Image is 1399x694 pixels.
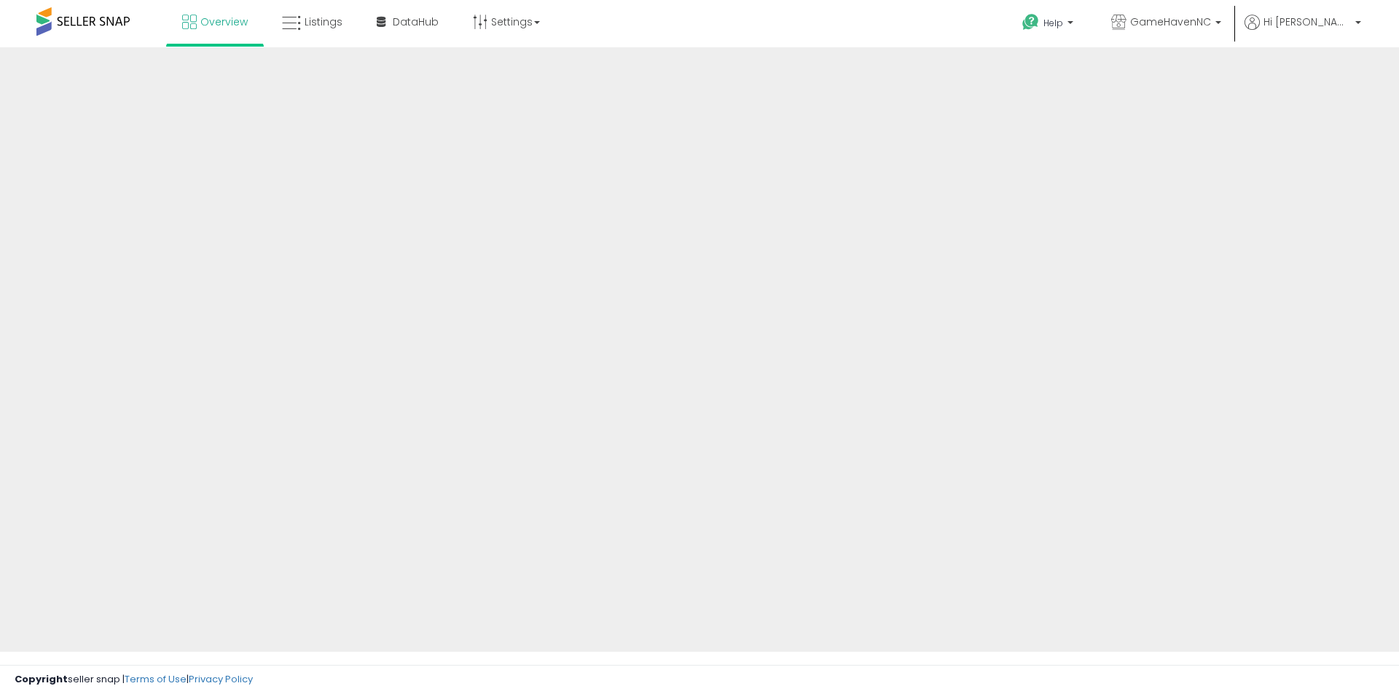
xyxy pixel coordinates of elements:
span: Listings [305,15,342,29]
a: Help [1011,2,1088,47]
span: Overview [200,15,248,29]
a: Hi [PERSON_NAME] [1245,15,1361,47]
span: Help [1043,17,1063,29]
span: GameHavenNC [1130,15,1211,29]
span: DataHub [393,15,439,29]
span: Hi [PERSON_NAME] [1263,15,1351,29]
i: Get Help [1022,13,1040,31]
